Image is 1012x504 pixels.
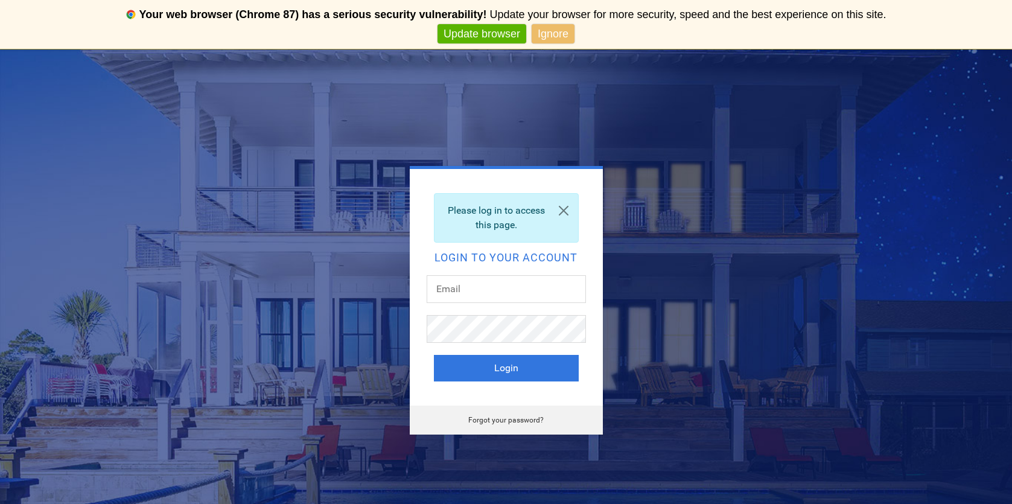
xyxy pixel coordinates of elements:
[489,8,886,21] span: Update your browser for more security, speed and the best experience on this site.
[427,275,586,303] input: Email
[532,24,574,44] a: Ignore
[139,8,487,21] b: Your web browser (Chrome 87) has a serious security vulnerability!
[468,416,544,424] a: Forgot your password?
[434,252,579,263] h2: Login to your account
[438,24,526,44] a: Update browser
[549,194,578,228] a: Close
[434,355,579,381] button: Login
[434,193,579,243] div: Please log in to access this page.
